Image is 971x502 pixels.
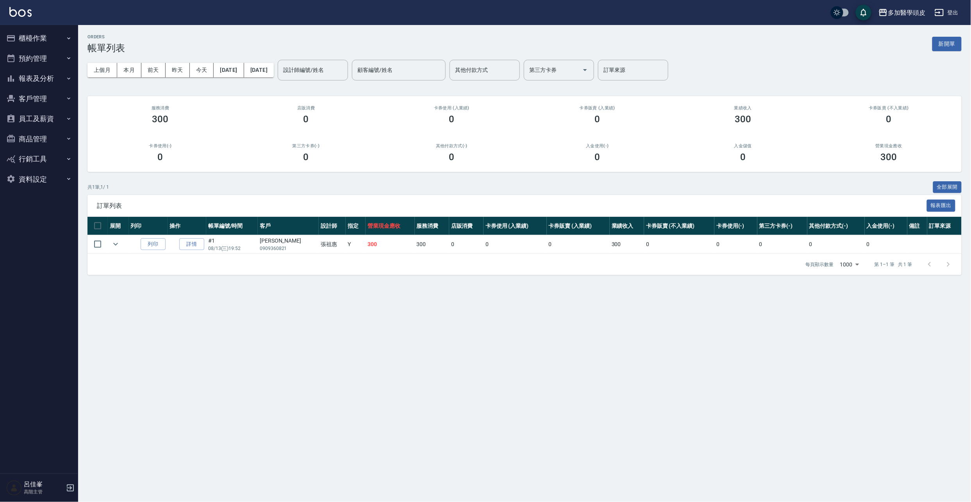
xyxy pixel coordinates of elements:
button: 新開單 [932,37,962,51]
h3: 0 [303,152,309,163]
td: Y [346,235,366,254]
button: 本月 [117,63,141,77]
button: 員工及薪資 [3,109,75,129]
th: 操作 [168,217,206,235]
th: 客戶 [258,217,319,235]
th: 卡券販賣 (不入業績) [644,217,714,235]
h2: 卡券使用(-) [97,143,224,148]
th: 營業現金應收 [366,217,415,235]
th: 業績收入 [610,217,644,235]
th: 指定 [346,217,366,235]
h3: 0 [449,152,455,163]
td: 0 [865,235,907,254]
p: 每頁顯示數量 [806,261,834,268]
a: 報表匯出 [927,202,956,209]
h2: 營業現金應收 [825,143,952,148]
div: 1000 [837,254,862,275]
button: 全部展開 [933,181,962,193]
td: 0 [547,235,610,254]
button: 預約管理 [3,48,75,69]
th: 設計師 [319,217,346,235]
button: 行銷工具 [3,149,75,169]
td: 0 [807,235,865,254]
h5: 呂佳峯 [24,481,64,488]
a: 新開單 [932,40,962,47]
button: 報表及分析 [3,68,75,89]
h3: 0 [886,114,892,125]
button: 登出 [932,5,962,20]
button: 上個月 [87,63,117,77]
h2: 入金使用(-) [534,143,661,148]
button: save [856,5,871,20]
h3: 0 [449,114,455,125]
h2: 卡券販賣 (入業績) [534,105,661,111]
h2: 卡券販賣 (不入業績) [825,105,952,111]
h3: 300 [735,114,751,125]
h2: ORDERS [87,34,125,39]
p: 第 1–1 筆 共 1 筆 [875,261,912,268]
img: Person [6,480,22,496]
button: 前天 [141,63,166,77]
button: expand row [110,238,121,250]
h3: 0 [595,114,600,125]
h2: 其他付款方式(-) [388,143,515,148]
div: 多加醫學頭皮 [888,8,925,18]
button: Open [579,64,591,76]
td: 300 [366,235,415,254]
th: 第三方卡券(-) [757,217,807,235]
h2: 卡券使用 (入業績) [388,105,515,111]
button: 多加醫學頭皮 [875,5,928,21]
th: 其他付款方式(-) [807,217,865,235]
h2: 入金儲值 [680,143,807,148]
button: 資料設定 [3,169,75,189]
td: 張祖惠 [319,235,346,254]
h3: 0 [158,152,163,163]
th: 帳單編號/時間 [206,217,258,235]
p: 共 1 筆, 1 / 1 [87,184,109,191]
th: 卡券使用(-) [714,217,757,235]
h2: 業績收入 [680,105,807,111]
p: 08/13 (三) 19:52 [208,245,256,252]
td: 0 [449,235,484,254]
button: 報表匯出 [927,200,956,212]
p: 0909360821 [260,245,317,252]
h3: 服務消費 [97,105,224,111]
th: 備註 [907,217,927,235]
td: 0 [757,235,807,254]
button: [DATE] [214,63,244,77]
td: 0 [644,235,714,254]
td: 300 [610,235,644,254]
h3: 帳單列表 [87,43,125,54]
span: 訂單列表 [97,202,927,210]
th: 入金使用(-) [865,217,907,235]
td: 0 [484,235,546,254]
th: 卡券販賣 (入業績) [547,217,610,235]
a: 詳情 [179,238,204,250]
h2: 第三方卡券(-) [243,143,369,148]
img: Logo [9,7,32,17]
h3: 300 [152,114,169,125]
th: 服務消費 [415,217,449,235]
h3: 0 [595,152,600,163]
td: 0 [714,235,757,254]
td: 300 [415,235,449,254]
th: 訂單來源 [927,217,962,235]
button: 客戶管理 [3,89,75,109]
div: [PERSON_NAME] [260,237,317,245]
td: #1 [206,235,258,254]
h2: 店販消費 [243,105,369,111]
h3: 0 [741,152,746,163]
th: 展開 [108,217,129,235]
button: 今天 [190,63,214,77]
button: 商品管理 [3,129,75,149]
th: 卡券使用 (入業績) [484,217,546,235]
th: 店販消費 [449,217,484,235]
button: [DATE] [244,63,274,77]
h3: 300 [881,152,897,163]
p: 高階主管 [24,488,64,495]
button: 列印 [141,238,166,250]
h3: 0 [303,114,309,125]
button: 昨天 [166,63,190,77]
button: 櫃檯作業 [3,28,75,48]
th: 列印 [129,217,168,235]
